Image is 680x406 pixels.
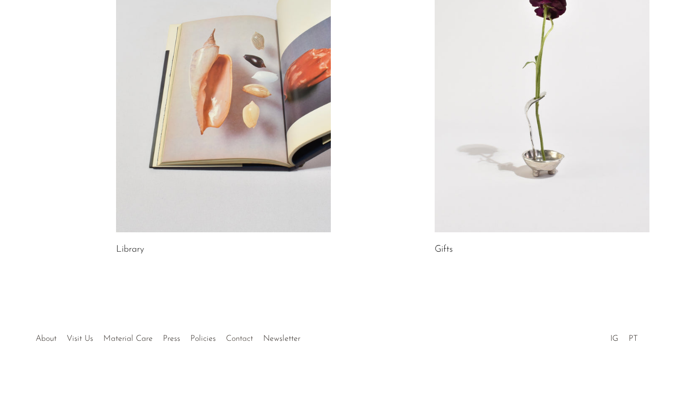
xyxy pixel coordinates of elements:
[163,335,180,343] a: Press
[226,335,253,343] a: Contact
[629,335,638,343] a: PT
[103,335,153,343] a: Material Care
[116,245,144,254] a: Library
[610,335,618,343] a: IG
[605,327,643,346] ul: Social Medias
[190,335,216,343] a: Policies
[67,335,93,343] a: Visit Us
[36,335,56,343] a: About
[31,327,305,346] ul: Quick links
[435,245,453,254] a: Gifts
